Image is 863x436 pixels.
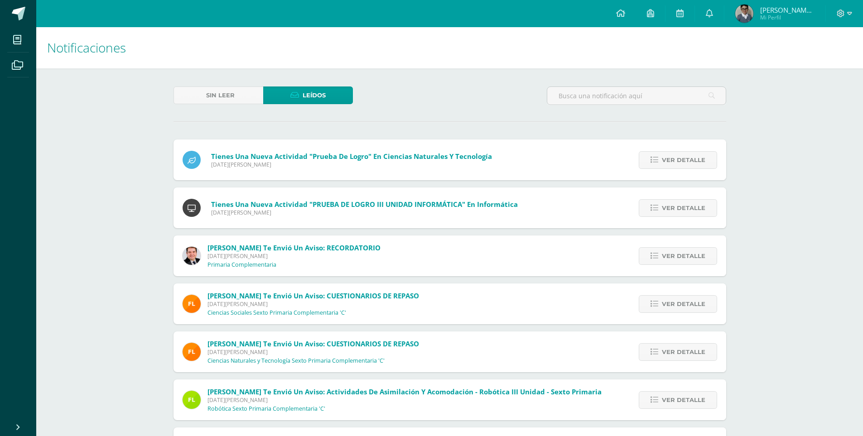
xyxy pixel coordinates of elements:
[760,14,815,21] span: Mi Perfil
[207,357,385,364] p: Ciencias Naturales y Tecnología Sexto Primaria Complementaria 'C'
[662,344,705,360] span: Ver detalle
[174,86,263,104] a: Sin leer
[47,39,126,56] span: Notificaciones
[547,87,726,105] input: Busca una notificación aquí
[207,252,381,260] span: [DATE][PERSON_NAME]
[207,261,276,268] p: Primaria Complementaria
[662,296,705,312] span: Ver detalle
[183,343,201,361] img: 00e92e5268842a5da8ad8efe5964f981.png
[662,200,705,216] span: Ver detalle
[303,87,326,104] span: Leídos
[207,339,419,348] span: [PERSON_NAME] te envió un aviso: CUESTIONARIOS DE REPASO
[211,161,492,168] span: [DATE][PERSON_NAME]
[207,300,419,308] span: [DATE][PERSON_NAME]
[207,291,419,300] span: [PERSON_NAME] te envió un aviso: CUESTIONARIOS DE REPASO
[207,396,602,404] span: [DATE][PERSON_NAME]
[207,309,346,316] p: Ciencias Sociales Sexto Primaria Complementaria 'C'
[183,247,201,265] img: 57933e79c0f622885edf5cfea874362b.png
[183,391,201,409] img: d6c3c6168549c828b01e81933f68206c.png
[207,387,602,396] span: [PERSON_NAME] te envió un aviso: Actividades de Asimilación y Acomodación - Robótica III Unidad -...
[263,86,353,104] a: Leídos
[760,5,815,14] span: [PERSON_NAME] de [PERSON_NAME]
[207,243,381,252] span: [PERSON_NAME] te envió un aviso: RECORDATORIO
[662,152,705,168] span: Ver detalle
[207,348,419,356] span: [DATE][PERSON_NAME]
[207,405,325,412] p: Robótica Sexto Primaria Complementaria 'C'
[211,200,518,209] span: Tienes una nueva actividad "PRUEBA DE LOGRO III UNIDAD INFORMÁTICA" En Informática
[211,152,492,161] span: Tienes una nueva actividad "Prueba de Logro" En Ciencias Naturales y Tecnología
[735,5,753,23] img: 0a2fc88354891e037b47c959cf6d87a8.png
[183,295,201,313] img: 00e92e5268842a5da8ad8efe5964f981.png
[662,392,705,408] span: Ver detalle
[206,87,235,104] span: Sin leer
[211,209,518,216] span: [DATE][PERSON_NAME]
[662,248,705,264] span: Ver detalle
